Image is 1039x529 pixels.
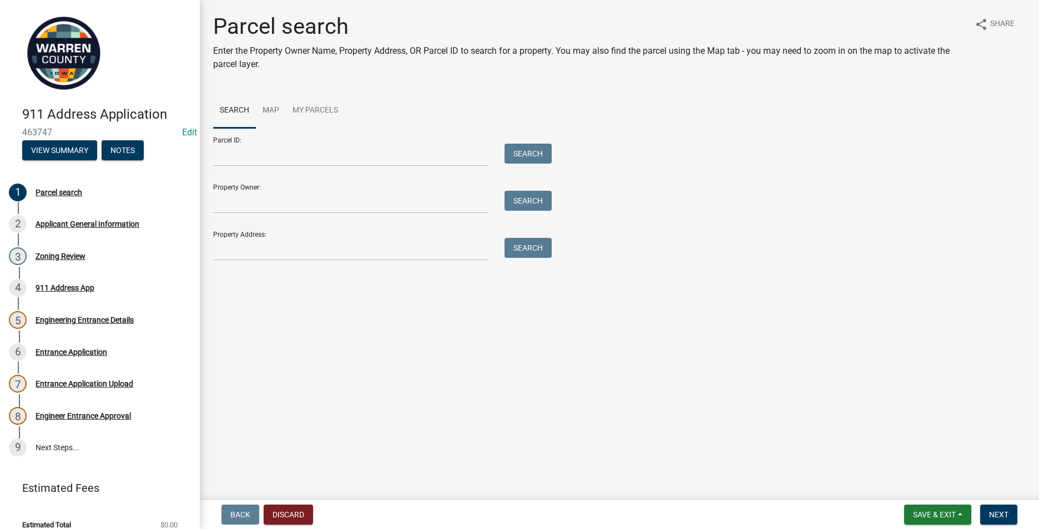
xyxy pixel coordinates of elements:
wm-modal-confirm: Summary [22,146,97,155]
button: Search [505,238,552,258]
button: Discard [264,505,313,525]
div: 7 [9,375,27,393]
div: Parcel search [36,189,82,196]
div: Entrance Application [36,348,107,356]
div: 9 [9,439,27,456]
button: Next [980,505,1017,525]
h4: 911 Address Application [22,106,191,123]
div: Engineering Entrance Details [36,316,134,324]
a: Map [256,93,286,129]
button: Back [221,505,259,525]
div: 3 [9,247,27,265]
button: Notes [102,140,144,160]
span: Save & Exit [913,510,956,519]
wm-modal-confirm: Notes [102,146,144,155]
a: Search [213,93,256,129]
div: Applicant General Information [36,220,139,228]
p: Enter the Property Owner Name, Property Address, OR Parcel ID to search for a property. You may a... [213,44,966,71]
div: 5 [9,311,27,329]
div: Entrance Application Upload [36,380,133,388]
h1: Parcel search [213,13,966,40]
div: 911 Address App [36,284,94,292]
button: Search [505,191,552,211]
div: 2 [9,215,27,233]
wm-modal-confirm: Edit Application Number [182,127,197,138]
div: Zoning Review [36,252,85,260]
div: 1 [9,184,27,201]
span: 463747 [22,127,178,138]
span: Share [990,18,1015,31]
span: Back [230,510,250,519]
button: Search [505,144,552,164]
div: 6 [9,343,27,361]
span: Estimated Total [22,521,71,528]
div: Engineer Entrance Approval [36,412,131,420]
div: 4 [9,279,27,297]
a: Estimated Fees [9,477,182,499]
button: shareShare [966,13,1023,35]
button: Save & Exit [904,505,971,525]
div: 8 [9,407,27,425]
img: Warren County, Iowa [22,12,105,95]
span: $0.00 [160,521,178,528]
i: share [975,18,988,31]
a: Edit [182,127,197,138]
a: My Parcels [286,93,345,129]
span: Next [989,510,1008,519]
button: View Summary [22,140,97,160]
